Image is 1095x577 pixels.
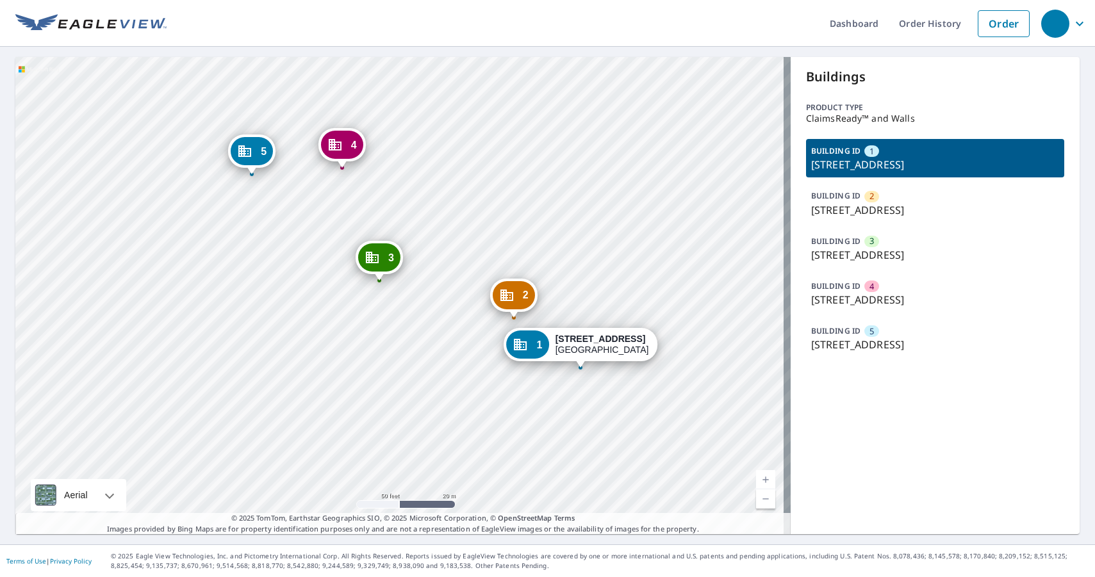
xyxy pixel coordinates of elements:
p: BUILDING ID [811,280,860,291]
a: OpenStreetMap [498,513,552,523]
a: Current Level 19, Zoom Out [756,489,775,508]
span: 4 [351,140,357,150]
div: Aerial [31,479,126,511]
span: 5 [261,147,267,156]
span: 3 [388,253,394,263]
div: [GEOGRAPHIC_DATA] [556,334,649,355]
div: Dropped pin, building 5, Commercial property, 928 Obannonville Rd Loveland, OH 45140 [228,134,276,174]
img: EV Logo [15,14,167,33]
span: 2 [869,190,874,202]
p: BUILDING ID [811,236,860,247]
p: [STREET_ADDRESS] [811,292,1059,307]
p: BUILDING ID [811,145,860,156]
div: Dropped pin, building 3, Commercial property, 932 Obannonville Rd Loveland, OH 45140 [356,241,403,280]
div: Aerial [60,479,92,511]
div: Dropped pin, building 1, Commercial property, 938 Obannonville Rd Loveland, OH 45140 [504,328,658,368]
p: [STREET_ADDRESS] [811,157,1059,172]
span: 1 [537,340,543,350]
p: [STREET_ADDRESS] [811,247,1059,263]
p: Buildings [806,67,1064,86]
p: BUILDING ID [811,190,860,201]
a: Terms of Use [6,557,46,565]
a: Terms [554,513,575,523]
a: Privacy Policy [50,557,92,565]
span: © 2025 TomTom, Earthstar Geographics SIO, © 2025 Microsoft Corporation, © [231,513,575,524]
span: 4 [869,280,874,293]
a: Current Level 19, Zoom In [756,470,775,489]
div: Dropped pin, building 2, Commercial property, 936 Obannonville Rd Loveland, OH 45140 [490,279,538,318]
p: | [6,557,92,565]
p: BUILDING ID [811,325,860,336]
p: ClaimsReady™ and Walls [806,113,1064,124]
p: © 2025 Eagle View Technologies, Inc. and Pictometry International Corp. All Rights Reserved. Repo... [111,551,1089,571]
span: 3 [869,235,874,247]
span: 1 [869,145,874,158]
div: Dropped pin, building 4, Commercial property, 928 Obannonville Rd Loveland, OH 45140 [318,128,366,168]
a: Order [978,10,1030,37]
span: 2 [523,290,529,300]
p: Product type [806,102,1064,113]
p: Images provided by Bing Maps are for property identification purposes only and are not a represen... [15,513,791,534]
p: [STREET_ADDRESS] [811,337,1059,352]
strong: [STREET_ADDRESS] [556,334,646,344]
span: 5 [869,325,874,337]
p: [STREET_ADDRESS] [811,202,1059,218]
